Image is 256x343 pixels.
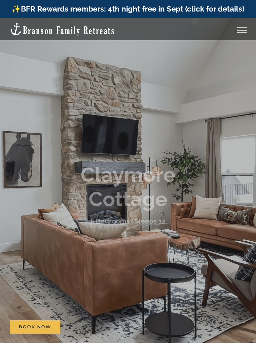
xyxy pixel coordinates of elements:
[9,22,115,36] img: Branson Family Retreats Logo
[91,217,165,225] h3: 5 Bedrooms | Sleeps 12
[12,4,244,13] a: ✨BFR Rewards members: 4th night free in Sept (click for details)
[19,324,51,330] span: Book Now
[81,162,175,211] b: Claymore Cottage
[229,27,254,33] a: Toggle Menu
[10,320,60,334] a: Book Now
